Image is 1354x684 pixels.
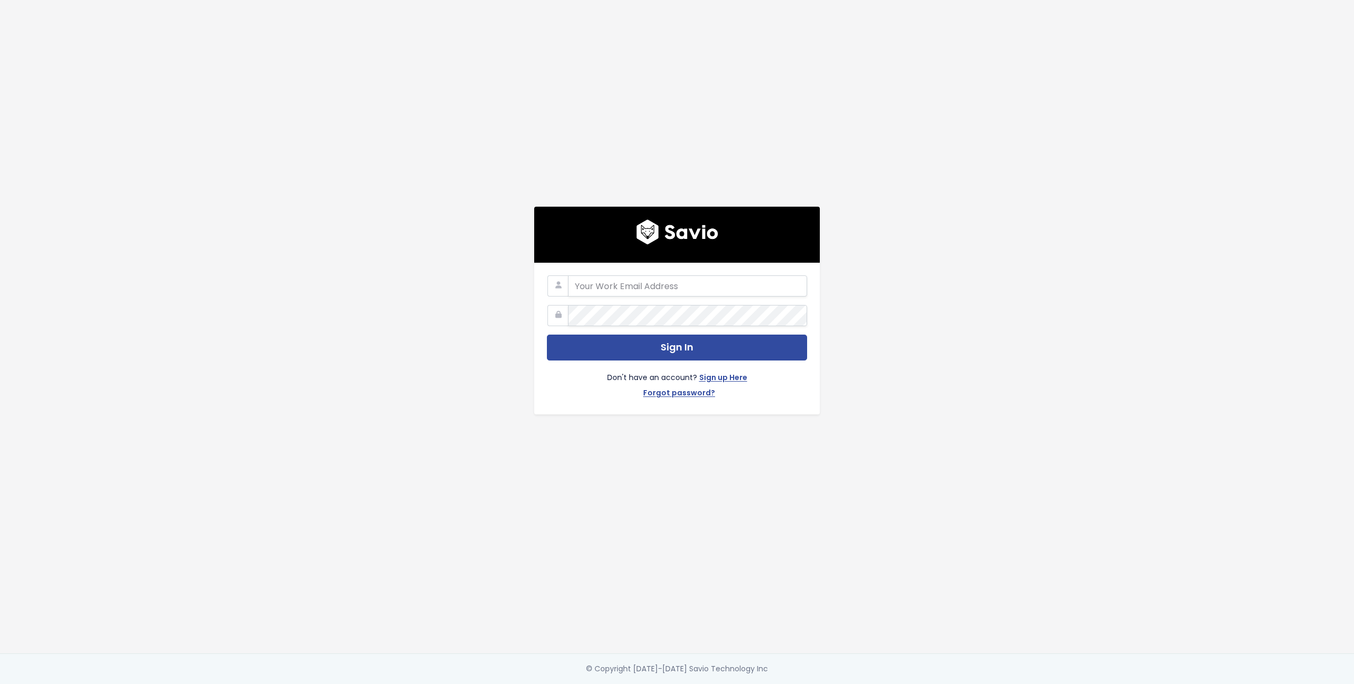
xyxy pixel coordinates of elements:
button: Sign In [547,335,807,361]
div: Don't have an account? [547,361,807,402]
input: Your Work Email Address [568,275,807,297]
a: Forgot password? [643,386,715,402]
div: © Copyright [DATE]-[DATE] Savio Technology Inc [586,662,768,676]
img: logo600x187.a314fd40982d.png [636,219,718,245]
a: Sign up Here [699,371,747,386]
